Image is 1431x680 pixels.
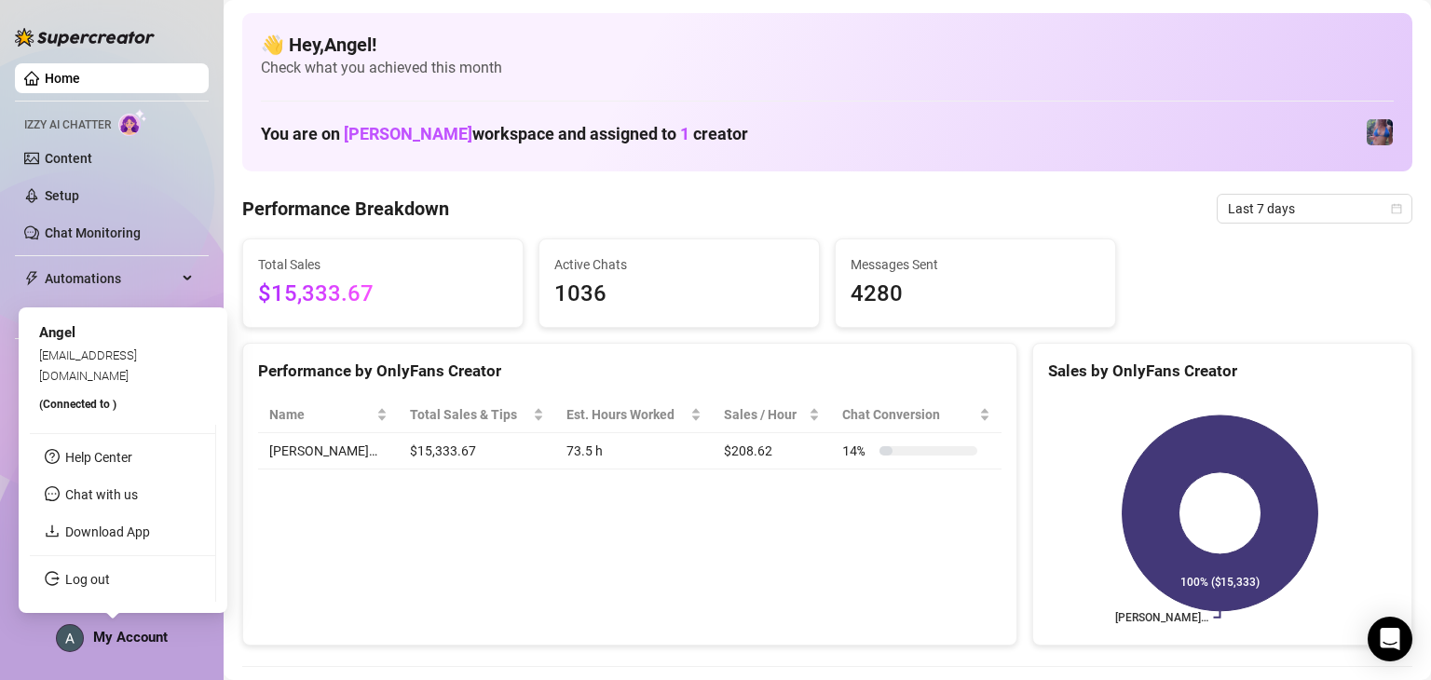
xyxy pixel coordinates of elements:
h1: You are on workspace and assigned to creator [261,124,748,144]
div: Sales by OnlyFans Creator [1048,359,1397,384]
img: Jaylie [1367,119,1393,145]
td: 73.5 h [555,433,713,469]
span: Total Sales & Tips [410,404,529,425]
span: Izzy AI Chatter [24,116,111,134]
div: Performance by OnlyFans Creator [258,359,1002,384]
th: Total Sales & Tips [399,397,555,433]
span: 14 % [842,441,872,461]
span: Active Chats [554,254,804,275]
span: message [45,486,60,501]
div: Open Intercom Messenger [1368,617,1412,661]
span: 4280 [851,277,1100,312]
img: logo-BBDzfeDw.svg [15,28,155,47]
div: Est. Hours Worked [566,404,687,425]
span: thunderbolt [24,271,39,286]
span: Angel [39,324,75,341]
span: [EMAIL_ADDRESS][DOMAIN_NAME] [39,347,137,382]
span: 1036 [554,277,804,312]
span: Chat Copilot [45,301,177,331]
h4: 👋 Hey, Angel ! [261,32,1394,58]
span: $15,333.67 [258,277,508,312]
a: Content [45,151,92,166]
td: $15,333.67 [399,433,555,469]
span: calendar [1391,203,1402,214]
span: Last 7 days [1228,195,1401,223]
span: Sales / Hour [724,404,806,425]
span: My Account [93,629,168,646]
span: Messages Sent [851,254,1100,275]
img: ACg8ocIpWzLmD3A5hmkSZfBJcT14Fg8bFGaqbLo-Z0mqyYAWwTjPNSU=s96-c [57,625,83,651]
span: Chat Conversion [842,404,975,425]
th: Sales / Hour [713,397,832,433]
span: Chat with us [65,487,138,502]
span: Automations [45,264,177,293]
span: [PERSON_NAME] [344,124,472,143]
span: 1 [680,124,689,143]
h4: Performance Breakdown [242,196,449,222]
th: Chat Conversion [831,397,1002,433]
a: Setup [45,188,79,203]
a: Home [45,71,80,86]
span: Total Sales [258,254,508,275]
span: Check what you achieved this month [261,58,1394,78]
span: (Connected to ) [39,398,116,411]
span: Name [269,404,373,425]
a: Help Center [65,450,132,465]
th: Name [258,397,399,433]
img: AI Chatter [118,109,147,136]
li: Log out [30,564,215,594]
text: [PERSON_NAME]… [1115,611,1208,624]
a: Chat Monitoring [45,225,141,240]
td: [PERSON_NAME]… [258,433,399,469]
a: Log out [65,572,110,587]
td: $208.62 [713,433,832,469]
a: Download App [65,524,150,539]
